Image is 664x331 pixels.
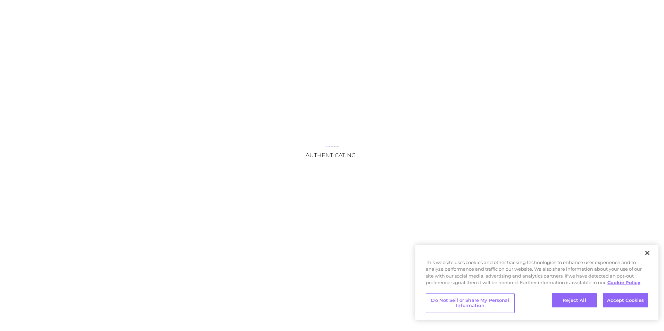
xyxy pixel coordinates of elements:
[640,245,655,261] button: Close
[263,152,401,159] h3: Authenticating...
[603,293,648,308] button: Accept Cookies
[426,293,515,313] button: Do Not Sell or Share My Personal Information, Opens the preference center dialog
[415,245,658,320] div: Cookie banner
[607,280,640,285] a: More information about your privacy, opens in a new tab
[552,293,597,308] button: Reject All
[415,245,658,320] div: Privacy
[415,259,658,290] div: This website uses cookies and other tracking technologies to enhance user experience and to analy...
